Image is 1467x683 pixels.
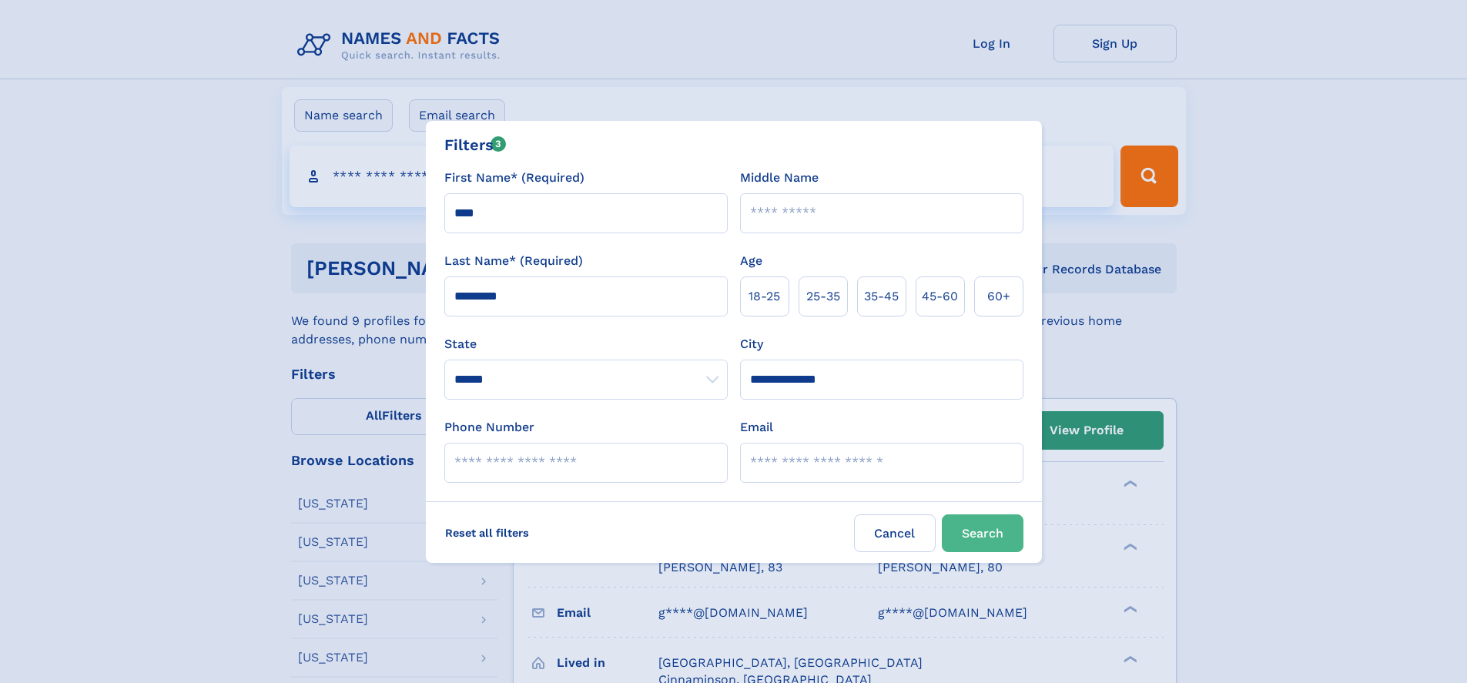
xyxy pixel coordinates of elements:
label: Phone Number [444,418,534,437]
label: First Name* (Required) [444,169,584,187]
span: 60+ [987,287,1010,306]
button: Search [942,514,1023,552]
label: Middle Name [740,169,819,187]
label: Email [740,418,773,437]
span: 18‑25 [749,287,780,306]
label: State [444,335,728,353]
span: 25‑35 [806,287,840,306]
span: 35‑45 [864,287,899,306]
label: Last Name* (Required) [444,252,583,270]
div: Filters [444,133,507,156]
label: City [740,335,763,353]
label: Age [740,252,762,270]
label: Cancel [854,514,936,552]
label: Reset all filters [435,514,539,551]
span: 45‑60 [922,287,958,306]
